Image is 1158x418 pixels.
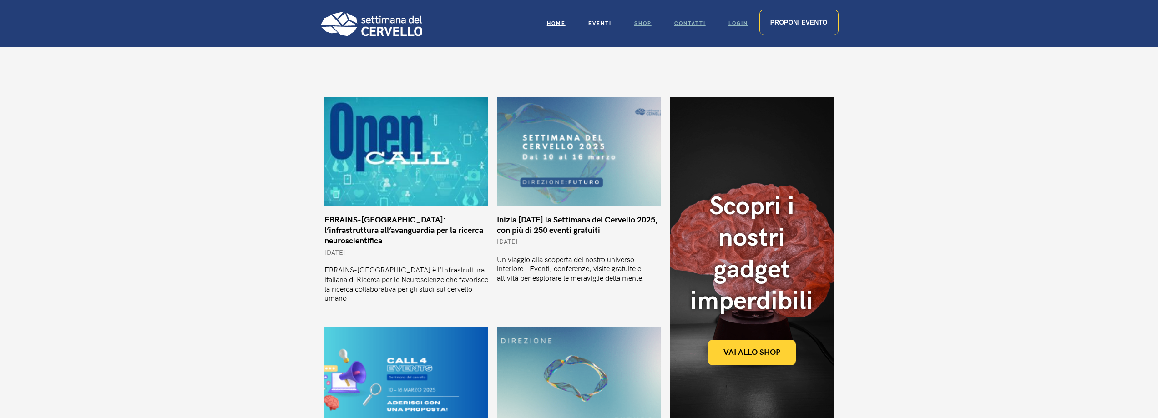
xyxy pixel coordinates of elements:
[770,19,828,26] span: Proponi evento
[497,215,658,235] a: Inizia [DATE] la Settimana del Cervello 2025, con più di 250 eventi gratuiti
[708,340,796,365] a: Vai allo shop
[497,256,661,284] p: Un viaggio alla scoperta del nostro universo interiore – Eventi, conferenze, visite gratuite e at...
[547,20,566,26] span: Home
[674,20,706,26] span: Contatti
[690,191,813,317] div: Scopri i nostri gadget imperdibili
[634,20,652,26] span: Shop
[497,238,518,246] span: [DATE]
[324,266,488,304] p: EBRAINS-[GEOGRAPHIC_DATA] è l’Infrastruttura italiana di Ricerca per le Neuroscienze che favorisc...
[759,10,839,35] a: Proponi evento
[588,20,612,26] span: Eventi
[728,20,748,26] span: Login
[324,215,483,246] a: EBRAINS-[GEOGRAPHIC_DATA]: l’infrastruttura all’avanguardia per la ricerca neuroscientifica
[324,249,345,257] span: [DATE]
[320,11,422,36] img: Logo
